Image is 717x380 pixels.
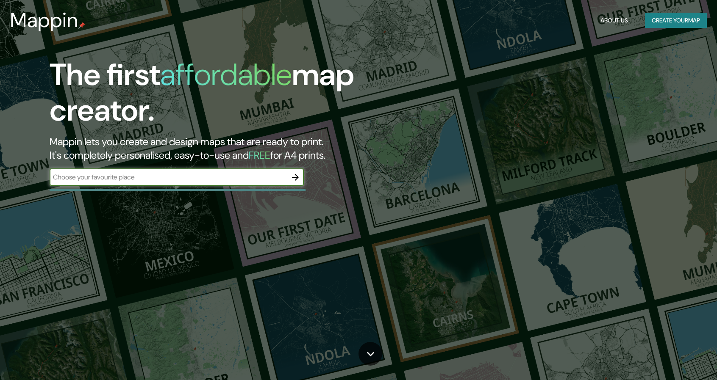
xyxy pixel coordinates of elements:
h3: Mappin [10,8,78,32]
button: About Us [597,13,631,28]
input: Choose your favourite place [50,172,287,182]
h1: The first map creator. [50,57,408,135]
h1: affordable [160,55,292,94]
button: Create yourmap [645,13,707,28]
h2: Mappin lets you create and design maps that are ready to print. It's completely personalised, eas... [50,135,408,162]
img: mappin-pin [78,22,85,29]
h5: FREE [249,149,270,162]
